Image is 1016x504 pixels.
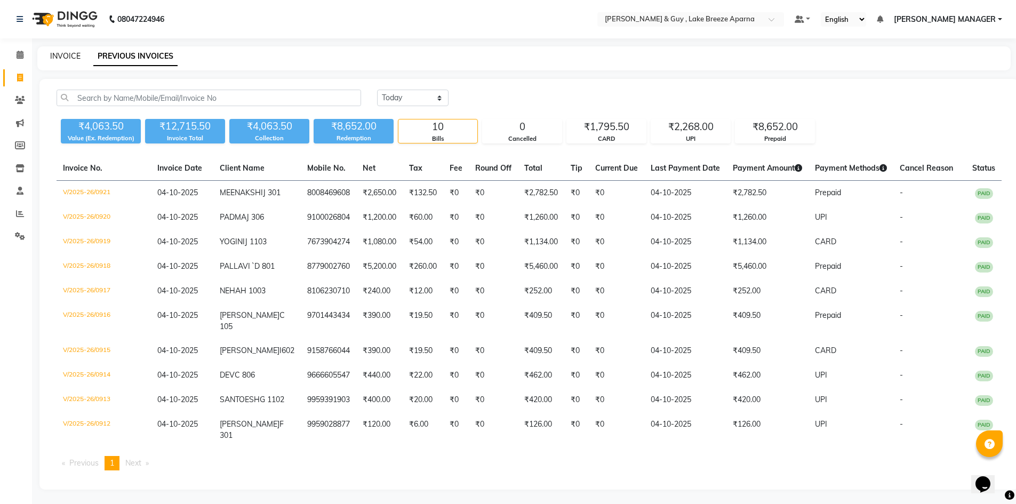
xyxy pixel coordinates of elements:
[644,181,726,206] td: 04-10-2025
[301,412,356,447] td: 9959028877
[356,254,403,279] td: ₹5,200.00
[815,419,827,429] span: UPI
[567,119,646,134] div: ₹1,795.50
[894,14,996,25] span: [PERSON_NAME] MANAGER
[301,181,356,206] td: 8008469608
[57,181,151,206] td: V/2025-26/0921
[117,4,164,34] b: 08047224946
[356,303,403,339] td: ₹390.00
[651,119,730,134] div: ₹2,268.00
[93,47,178,66] a: PREVIOUS INVOICES
[363,163,375,173] span: Net
[301,388,356,412] td: 9959391903
[644,303,726,339] td: 04-10-2025
[57,363,151,388] td: V/2025-26/0914
[110,458,114,468] span: 1
[735,134,814,143] div: Prepaid
[356,205,403,230] td: ₹1,200.00
[726,181,809,206] td: ₹2,782.50
[220,237,245,246] span: YOGINI
[260,395,284,404] span: G 1102
[403,339,443,363] td: ₹19.50
[220,163,265,173] span: Client Name
[518,254,564,279] td: ₹5,460.00
[815,370,827,380] span: UPI
[726,279,809,303] td: ₹252.00
[356,339,403,363] td: ₹390.00
[469,412,518,447] td: ₹0
[567,134,646,143] div: CARD
[469,254,518,279] td: ₹0
[900,395,903,404] span: -
[975,286,993,297] span: PAID
[975,395,993,406] span: PAID
[398,134,477,143] div: Bills
[469,388,518,412] td: ₹0
[900,237,903,246] span: -
[57,90,361,106] input: Search by Name/Mobile/Email/Invoice No
[57,254,151,279] td: V/2025-26/0918
[403,181,443,206] td: ₹132.50
[518,230,564,254] td: ₹1,134.00
[524,163,542,173] span: Total
[518,303,564,339] td: ₹409.50
[564,230,589,254] td: ₹0
[975,420,993,430] span: PAID
[518,363,564,388] td: ₹462.00
[483,134,562,143] div: Cancelled
[403,254,443,279] td: ₹260.00
[220,310,279,320] span: [PERSON_NAME]
[301,230,356,254] td: 7673904274
[475,163,511,173] span: Round Off
[443,254,469,279] td: ₹0
[356,412,403,447] td: ₹120.00
[651,134,730,143] div: UPI
[644,388,726,412] td: 04-10-2025
[975,346,993,357] span: PAID
[975,237,993,248] span: PAID
[254,261,275,271] span: D 801
[301,363,356,388] td: 9666605547
[409,163,422,173] span: Tax
[644,254,726,279] td: 04-10-2025
[900,212,903,222] span: -
[157,370,198,380] span: 04-10-2025
[69,458,99,468] span: Previous
[975,188,993,199] span: PAID
[57,205,151,230] td: V/2025-26/0920
[726,254,809,279] td: ₹5,460.00
[518,279,564,303] td: ₹252.00
[443,230,469,254] td: ₹0
[815,346,836,355] span: CARD
[220,346,279,355] span: [PERSON_NAME]
[279,346,294,355] span: I602
[726,230,809,254] td: ₹1,134.00
[443,303,469,339] td: ₹0
[726,339,809,363] td: ₹409.50
[443,363,469,388] td: ₹0
[815,310,841,320] span: Prepaid
[564,339,589,363] td: ₹0
[229,119,309,134] div: ₹4,063.50
[589,279,644,303] td: ₹0
[301,303,356,339] td: 9701443434
[314,119,394,134] div: ₹8,652.00
[564,303,589,339] td: ₹0
[726,412,809,447] td: ₹126.00
[145,134,225,143] div: Invoice Total
[235,370,255,380] span: C 806
[403,205,443,230] td: ₹60.00
[220,212,246,222] span: PADMA
[900,163,953,173] span: Cancel Reason
[443,412,469,447] td: ₹0
[57,339,151,363] td: V/2025-26/0915
[564,388,589,412] td: ₹0
[815,286,836,295] span: CARD
[589,303,644,339] td: ₹0
[644,339,726,363] td: 04-10-2025
[644,412,726,447] td: 04-10-2025
[975,262,993,273] span: PAID
[57,279,151,303] td: V/2025-26/0917
[57,388,151,412] td: V/2025-26/0913
[975,371,993,381] span: PAID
